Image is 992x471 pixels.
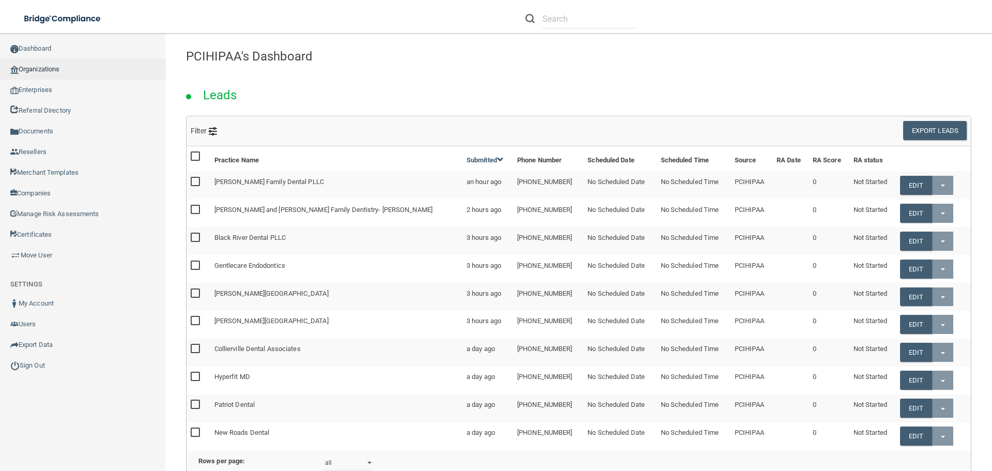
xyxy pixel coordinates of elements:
[583,283,656,311] td: No Scheduled Date
[513,227,583,255] td: [PHONE_NUMBER]
[809,422,849,450] td: 0
[191,127,217,135] span: Filter
[10,341,19,349] img: icon-export.b9366987.png
[849,367,896,394] td: Not Started
[731,171,772,199] td: PCIHIPAA
[900,371,932,390] a: Edit
[731,146,772,171] th: Source
[513,394,583,422] td: [PHONE_NUMBER]
[849,394,896,422] td: Not Started
[900,176,932,195] a: Edit
[210,339,462,367] td: Collierville Dental Associates
[10,278,42,291] label: SETTINGS
[513,422,583,450] td: [PHONE_NUMBER]
[209,127,217,135] img: icon-filter@2x.21656d0b.png
[193,81,247,110] h2: Leads
[809,283,849,311] td: 0
[513,255,583,283] td: [PHONE_NUMBER]
[210,394,462,422] td: Patriot Dental
[467,156,504,164] a: Submitted
[809,367,849,394] td: 0
[731,283,772,311] td: PCIHIPAA
[809,311,849,339] td: 0
[849,227,896,255] td: Not Started
[513,283,583,311] td: [PHONE_NUMBER]
[10,66,19,74] img: organization-icon.f8decf85.png
[462,311,513,339] td: 3 hours ago
[462,422,513,450] td: a day ago
[513,171,583,199] td: [PHONE_NUMBER]
[513,339,583,367] td: [PHONE_NUMBER]
[900,343,932,362] a: Edit
[210,422,462,450] td: New Roads Dental
[525,14,535,23] img: ic-search.3b580494.png
[731,199,772,227] td: PCIHIPAA
[513,199,583,227] td: [PHONE_NUMBER]
[462,227,513,255] td: 3 hours ago
[809,394,849,422] td: 0
[462,339,513,367] td: a day ago
[849,199,896,227] td: Not Started
[731,339,772,367] td: PCIHIPAA
[809,171,849,199] td: 0
[210,367,462,394] td: Hyperfit MD
[462,199,513,227] td: 2 hours ago
[900,232,932,251] a: Edit
[10,128,19,136] img: icon-documents.8dae5593.png
[513,367,583,394] td: [PHONE_NUMBER]
[849,422,896,450] td: Not Started
[657,367,731,394] td: No Scheduled Time
[809,199,849,227] td: 0
[198,457,245,465] b: Rows per page:
[513,311,583,339] td: [PHONE_NUMBER]
[731,422,772,450] td: PCIHIPAA
[809,227,849,255] td: 0
[849,311,896,339] td: Not Started
[462,171,513,199] td: an hour ago
[186,50,971,63] h4: PCIHIPAA's Dashboard
[772,146,809,171] th: RA Date
[809,146,849,171] th: RA Score
[583,255,656,283] td: No Scheduled Date
[657,394,731,422] td: No Scheduled Time
[900,399,932,418] a: Edit
[809,255,849,283] td: 0
[210,171,462,199] td: [PERSON_NAME] Family Dental PLLC
[903,121,967,140] button: Export Leads
[210,199,462,227] td: [PERSON_NAME] and [PERSON_NAME] Family Dentistry- [PERSON_NAME]
[900,427,932,446] a: Edit
[16,8,111,29] img: bridge_compliance_login_screen.278c3ca4.svg
[583,311,656,339] td: No Scheduled Date
[583,339,656,367] td: No Scheduled Date
[583,394,656,422] td: No Scheduled Date
[657,283,731,311] td: No Scheduled Time
[731,394,772,422] td: PCIHIPAA
[10,45,19,53] img: ic_dashboard_dark.d01f4a41.png
[583,171,656,199] td: No Scheduled Date
[583,146,656,171] th: Scheduled Date
[210,255,462,283] td: Gentlecare Endodontics
[657,311,731,339] td: No Scheduled Time
[10,299,19,308] img: ic_user_dark.df1a06c3.png
[731,367,772,394] td: PCIHIPAA
[849,146,896,171] th: RA status
[10,87,19,94] img: enterprise.0d942306.png
[462,367,513,394] td: a day ago
[657,227,731,255] td: No Scheduled Time
[583,227,656,255] td: No Scheduled Date
[583,199,656,227] td: No Scheduled Date
[849,283,896,311] td: Not Started
[210,311,462,339] td: [PERSON_NAME][GEOGRAPHIC_DATA]
[10,361,20,370] img: ic_power_dark.7ecde6b1.png
[731,227,772,255] td: PCIHIPAA
[513,146,583,171] th: Phone Number
[462,283,513,311] td: 3 hours ago
[10,320,19,328] img: icon-users.e205127d.png
[542,9,637,28] input: Search
[900,204,932,223] a: Edit
[849,255,896,283] td: Not Started
[10,250,21,261] img: briefcase.64adab9b.png
[657,146,731,171] th: Scheduled Time
[583,367,656,394] td: No Scheduled Date
[10,148,19,156] img: ic_reseller.de258add.png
